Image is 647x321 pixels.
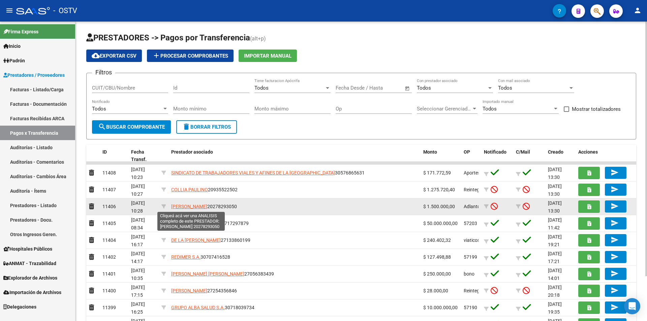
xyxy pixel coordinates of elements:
h3: Filtros [92,68,115,77]
span: [DATE] 10:35 [131,268,145,281]
datatable-header-cell: OP [461,145,481,167]
datatable-header-cell: Prestador asociado [168,145,421,167]
mat-icon: send [611,269,619,278]
span: Exportar CSV [92,53,136,59]
span: [DATE] 10:28 [131,200,145,214]
span: 30718039734 [171,305,254,310]
span: PRESTADORES -> Pagos por Transferencia [86,33,250,42]
span: 11406 [102,204,116,209]
span: Buscar Comprobante [98,124,165,130]
span: [DATE] 11:42 [548,217,562,230]
span: Mostrar totalizadores [572,105,621,113]
span: $ 1.500.000,00 [423,204,455,209]
span: 30576865631 [171,170,365,175]
div: Open Intercom Messenger [624,298,640,314]
span: Todos [483,106,497,112]
span: 27133860199 [171,237,250,243]
span: [DATE] 13:30 [548,200,562,214]
input: Fecha fin [369,85,402,91]
span: [DATE] 17:21 [548,251,562,264]
span: Explorador de Archivos [3,274,57,282]
button: Buscar Comprobante [92,120,171,134]
input: Fecha inicio [336,85,363,91]
span: Prestador asociado [171,149,213,155]
datatable-header-cell: C/Mail [513,145,545,167]
span: [DATE] 14:17 [131,251,145,264]
span: Seleccionar Gerenciador [417,106,471,112]
datatable-header-cell: Monto [421,145,461,167]
span: ANMAT - Trazabilidad [3,260,56,267]
span: [PERSON_NAME] [171,288,207,293]
span: 11408 [102,170,116,175]
span: ID [102,149,107,155]
span: Acciones [578,149,598,155]
span: Reintegro [464,288,484,293]
span: [DATE] 16:17 [131,234,145,247]
span: (alt+p) [250,35,266,42]
span: 57199 [464,254,477,260]
span: Notificado [484,149,506,155]
span: 33717297879 [171,221,249,226]
span: GRUPO MPSALUD S.A. [171,221,219,226]
span: COLLIA PAULINO [171,187,208,192]
span: 27254356846 [171,288,237,293]
span: bono [464,271,474,277]
span: 57190 [464,305,477,310]
span: 11401 [102,271,116,277]
span: 20278293050 [171,204,237,209]
mat-icon: add [152,52,160,60]
span: 11405 [102,221,116,226]
span: $ 28.000,00 [423,288,448,293]
span: [PERSON_NAME] [171,204,207,209]
span: Creado [548,149,563,155]
span: [DATE] 13:30 [548,184,562,197]
button: Borrar Filtros [176,120,237,134]
span: Firma Express [3,28,38,35]
span: Importación de Archivos [3,289,61,296]
span: Todos [92,106,106,112]
mat-icon: send [611,202,619,210]
mat-icon: send [611,185,619,193]
span: Importar Manual [244,53,291,59]
span: Prestadores / Proveedores [3,71,65,79]
span: $ 250.000,00 [423,271,451,277]
span: 57203 [464,221,477,226]
button: Procesar Comprobantes [147,50,234,62]
span: $ 171.772,59 [423,170,451,175]
span: REDIMER S.A. [171,254,201,260]
span: [DATE] 08:34 [131,217,145,230]
span: SINDICATO DE TRABAJADORES VIALES Y AFINES DE LA [GEOGRAPHIC_DATA] [171,170,335,175]
datatable-header-cell: Creado [545,145,576,167]
span: Inicio [3,42,21,50]
span: $ 10.000.000,00 [423,305,458,310]
span: $ 127.498,88 [423,254,451,260]
span: 11400 [102,288,116,293]
span: Todos [417,85,431,91]
mat-icon: menu [5,6,13,14]
datatable-header-cell: Acciones [576,145,636,167]
span: $ 240.402,32 [423,237,451,243]
span: [PERSON_NAME] [PERSON_NAME] [171,271,244,277]
span: Borrar Filtros [182,124,231,130]
span: [DATE] 20:18 [548,285,562,298]
span: DE LA [PERSON_NAME] [171,237,221,243]
mat-icon: send [611,253,619,261]
span: Procesar Comprobantes [152,53,228,59]
span: Fecha Transf. [131,149,147,162]
span: $ 50.000.000,00 [423,221,458,226]
mat-icon: cloud_download [92,52,100,60]
mat-icon: search [98,123,106,131]
button: Exportar CSV [86,50,142,62]
button: Importar Manual [239,50,297,62]
datatable-header-cell: ID [100,145,128,167]
mat-icon: send [611,286,619,294]
span: 30707416528 [171,254,230,260]
datatable-header-cell: Notificado [481,145,513,167]
mat-icon: send [611,168,619,176]
mat-icon: person [634,6,642,14]
span: 20935522502 [171,187,238,192]
span: [DATE] 17:15 [131,285,145,298]
span: Reintegro [464,187,484,192]
span: viaticos [464,237,480,243]
span: 11399 [102,305,116,310]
